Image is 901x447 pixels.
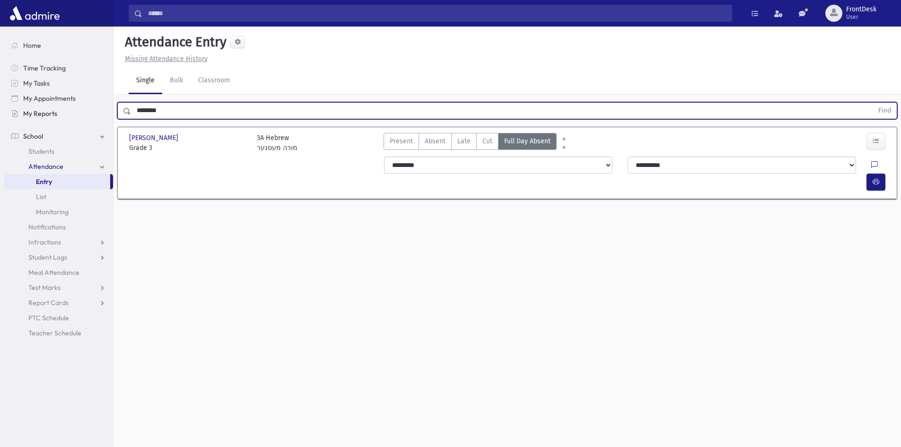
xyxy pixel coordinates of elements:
a: Home [4,38,113,53]
a: My Reports [4,106,113,121]
span: List [36,193,46,201]
span: School [23,132,43,140]
span: FrontDesk [846,6,876,13]
a: Missing Attendance History [121,55,208,63]
a: Monitoring [4,204,113,219]
a: Time Tracking [4,61,113,76]
a: Notifications [4,219,113,235]
a: PTC Schedule [4,310,113,325]
span: My Reports [23,109,57,118]
span: Time Tracking [23,64,66,72]
span: Absent [425,136,446,146]
a: Meal Attendance [4,265,113,280]
img: AdmirePro [8,4,62,23]
span: Entry [36,177,52,186]
span: Home [23,41,41,50]
a: Infractions [4,235,113,250]
span: Infractions [28,238,61,246]
a: Student Logs [4,250,113,265]
a: Report Cards [4,295,113,310]
span: PTC Schedule [28,314,69,322]
span: Attendance [28,162,63,171]
span: Test Marks [28,283,61,292]
span: Student Logs [28,253,67,262]
span: Full Day Absent [504,136,551,146]
a: Bulk [162,68,191,94]
a: List [4,189,113,204]
a: Attendance [4,159,113,174]
a: Single [129,68,162,94]
span: Late [457,136,471,146]
span: Present [390,136,413,146]
span: Monitoring [36,208,69,216]
span: My Appointments [23,94,76,103]
h5: Attendance Entry [121,34,227,50]
div: AttTypes [384,133,557,153]
u: Missing Attendance History [125,55,208,63]
a: Test Marks [4,280,113,295]
span: User [846,13,876,21]
span: Students [28,147,54,156]
a: School [4,129,113,144]
a: My Appointments [4,91,113,106]
span: My Tasks [23,79,50,88]
span: Report Cards [28,298,69,307]
a: Entry [4,174,110,189]
span: Cut [482,136,492,146]
span: Notifications [28,223,66,231]
span: Meal Attendance [28,268,79,277]
a: Classroom [191,68,237,94]
span: Grade 3 [129,143,247,153]
div: 3A Hebrew מורה מעסנער [257,133,297,153]
a: My Tasks [4,76,113,91]
input: Search [142,5,732,22]
button: Find [873,103,897,119]
a: Teacher Schedule [4,325,113,341]
span: [PERSON_NAME] [129,133,180,143]
a: Students [4,144,113,159]
span: Teacher Schedule [28,329,81,337]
